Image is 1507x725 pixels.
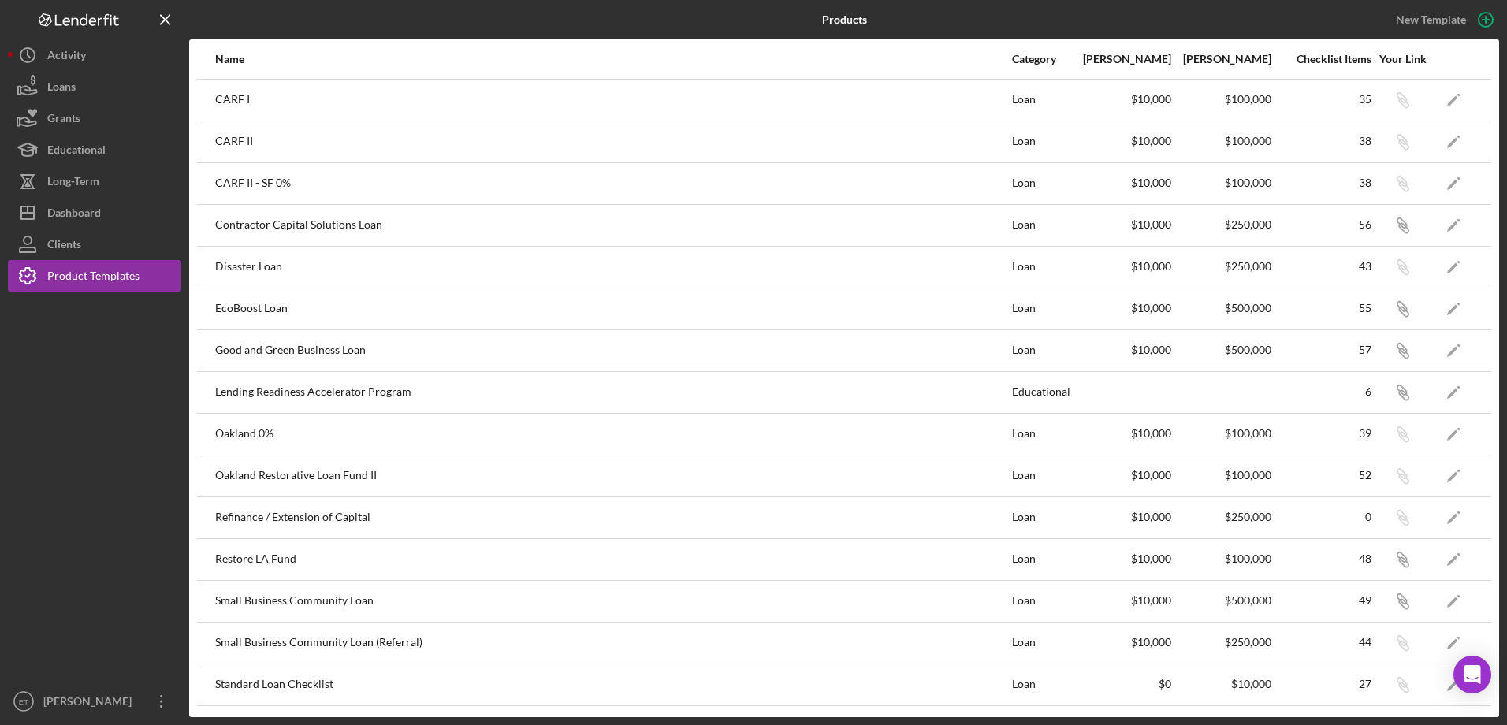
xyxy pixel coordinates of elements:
div: Refinance / Extension of Capital [215,498,1010,537]
div: 43 [1273,260,1371,273]
div: $10,000 [1073,594,1171,607]
div: $100,000 [1173,427,1271,440]
div: $0 [1073,678,1171,690]
div: 49 [1273,594,1371,607]
div: Loan [1012,415,1071,454]
button: Grants [8,102,181,134]
div: $250,000 [1173,511,1271,523]
div: $100,000 [1173,135,1271,147]
div: $500,000 [1173,594,1271,607]
button: ET[PERSON_NAME] [8,686,181,717]
button: Dashboard [8,197,181,229]
div: $100,000 [1173,469,1271,481]
div: $10,000 [1073,93,1171,106]
div: Loan [1012,164,1071,203]
div: Loan [1012,582,1071,621]
div: 55 [1273,302,1371,314]
button: Clients [8,229,181,260]
button: Activity [8,39,181,71]
div: Dashboard [47,197,101,232]
div: Product Templates [47,260,140,296]
div: 27 [1273,678,1371,690]
div: $10,000 [1173,678,1271,690]
div: $250,000 [1173,260,1271,273]
div: CARF I [215,80,1010,120]
div: CARF II - SF 0% [215,164,1010,203]
div: Small Business Community Loan (Referral) [215,623,1010,663]
div: $100,000 [1173,93,1271,106]
div: Loan [1012,498,1071,537]
div: Lending Readiness Accelerator Program [215,373,1010,412]
div: Loan [1012,206,1071,245]
div: $10,000 [1073,177,1171,189]
div: Disaster Loan [215,247,1010,287]
div: $10,000 [1073,511,1171,523]
div: $10,000 [1073,636,1171,649]
div: $250,000 [1173,636,1271,649]
div: $500,000 [1173,302,1271,314]
div: Loan [1012,540,1071,579]
div: Loan [1012,289,1071,329]
div: $10,000 [1073,218,1171,231]
div: Standard Loan Checklist [215,665,1010,705]
div: EcoBoost Loan [215,289,1010,329]
button: New Template [1386,8,1499,32]
div: 0 [1273,511,1371,523]
button: Educational [8,134,181,165]
div: Good and Green Business Loan [215,331,1010,370]
div: CARF II [215,122,1010,162]
div: Educational [47,134,106,169]
div: Loan [1012,456,1071,496]
div: 38 [1273,177,1371,189]
div: 52 [1273,469,1371,481]
a: Long-Term [8,165,181,197]
div: Long-Term [47,165,99,201]
div: Grants [47,102,80,138]
div: 38 [1273,135,1371,147]
div: Restore LA Fund [215,540,1010,579]
div: [PERSON_NAME] [1173,53,1271,65]
button: Product Templates [8,260,181,292]
div: $250,000 [1173,218,1271,231]
b: Products [822,13,867,26]
div: [PERSON_NAME] [39,686,142,721]
div: Loan [1012,122,1071,162]
div: $100,000 [1173,552,1271,565]
div: Loan [1012,80,1071,120]
div: Small Business Community Loan [215,582,1010,621]
div: 57 [1273,344,1371,356]
div: Clients [47,229,81,264]
div: Open Intercom Messenger [1453,656,1491,693]
div: $10,000 [1073,469,1171,481]
div: $10,000 [1073,302,1171,314]
div: Name [215,53,1010,65]
div: Category [1012,53,1071,65]
div: $10,000 [1073,552,1171,565]
div: [PERSON_NAME] [1073,53,1171,65]
div: 35 [1273,93,1371,106]
button: Loans [8,71,181,102]
div: New Template [1396,8,1466,32]
div: Oakland 0% [215,415,1010,454]
div: 56 [1273,218,1371,231]
div: Contractor Capital Solutions Loan [215,206,1010,245]
div: Educational [1012,373,1071,412]
div: Activity [47,39,86,75]
div: Your Link [1373,53,1432,65]
div: Loan [1012,331,1071,370]
div: Loan [1012,623,1071,663]
div: $10,000 [1073,135,1171,147]
div: Checklist Items [1273,53,1371,65]
div: Loan [1012,665,1071,705]
div: 48 [1273,552,1371,565]
div: $100,000 [1173,177,1271,189]
div: $500,000 [1173,344,1271,356]
div: 39 [1273,427,1371,440]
